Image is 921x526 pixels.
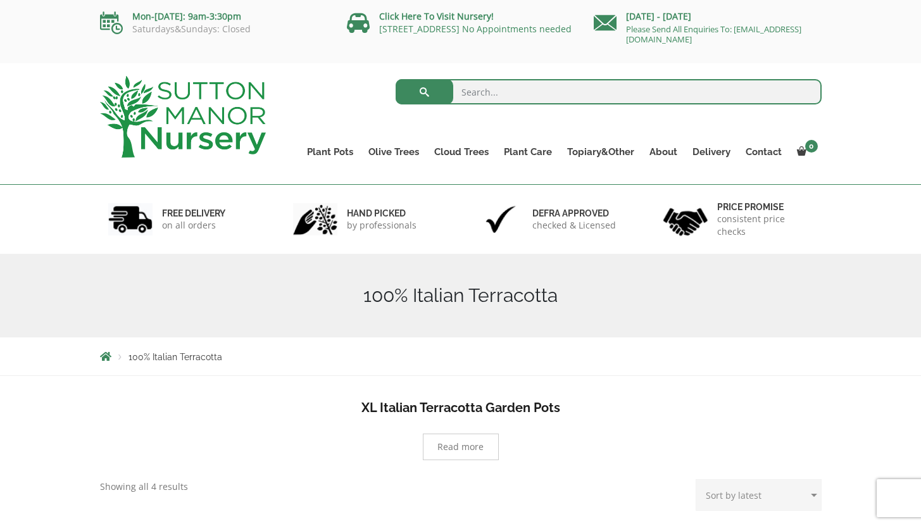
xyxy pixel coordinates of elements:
[805,140,818,153] span: 0
[162,208,225,219] h6: FREE DELIVERY
[437,442,484,451] span: Read more
[717,201,813,213] h6: Price promise
[108,203,153,235] img: 1.jpg
[696,479,822,511] select: Shop order
[100,479,188,494] p: Showing all 4 results
[396,79,822,104] input: Search...
[626,23,801,45] a: Please Send All Enquiries To: [EMAIL_ADDRESS][DOMAIN_NAME]
[100,76,266,158] img: logo
[642,143,685,161] a: About
[717,213,813,238] p: consistent price checks
[427,143,496,161] a: Cloud Trees
[594,9,822,24] p: [DATE] - [DATE]
[663,200,708,239] img: 4.jpg
[100,9,328,24] p: Mon-[DATE]: 9am-3:30pm
[496,143,560,161] a: Plant Care
[685,143,738,161] a: Delivery
[347,208,417,219] h6: hand picked
[100,284,822,307] h1: 100% Italian Terracotta
[379,23,572,35] a: [STREET_ADDRESS] No Appointments needed
[100,351,822,361] nav: Breadcrumbs
[532,219,616,232] p: checked & Licensed
[293,203,337,235] img: 2.jpg
[560,143,642,161] a: Topiary&Other
[361,400,560,415] b: XL Italian Terracotta Garden Pots
[299,143,361,161] a: Plant Pots
[789,143,822,161] a: 0
[162,219,225,232] p: on all orders
[100,24,328,34] p: Saturdays&Sundays: Closed
[347,219,417,232] p: by professionals
[479,203,523,235] img: 3.jpg
[738,143,789,161] a: Contact
[379,10,494,22] a: Click Here To Visit Nursery!
[532,208,616,219] h6: Defra approved
[128,352,222,362] span: 100% Italian Terracotta
[361,143,427,161] a: Olive Trees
